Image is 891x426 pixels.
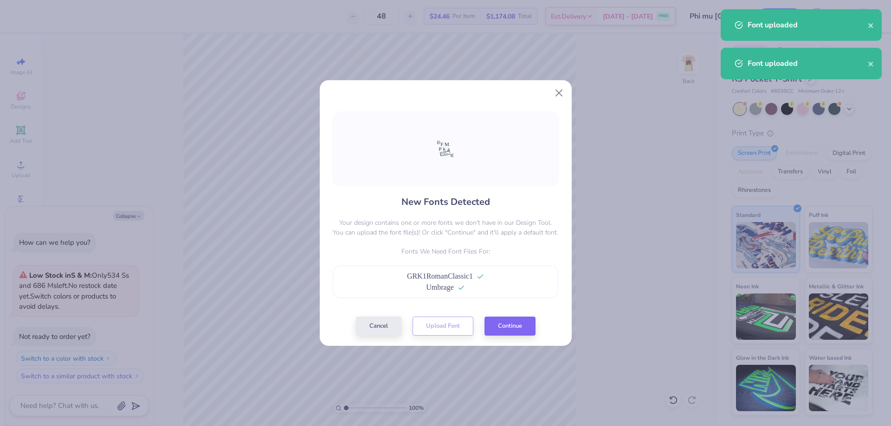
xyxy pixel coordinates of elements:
[550,84,568,102] button: Close
[333,247,558,256] p: Fonts We Need Font Files For:
[356,317,401,336] button: Cancel
[748,19,868,31] div: Font uploaded
[401,195,490,209] h4: New Fonts Detected
[333,218,558,237] p: Your design contains one or more fonts we don't have in our Design Tool. You can upload the font ...
[426,283,454,291] span: Umbrage
[407,272,473,280] span: GRK1RomanClassic1
[484,317,536,336] button: Continue
[748,58,868,69] div: Font uploaded
[868,58,874,69] button: close
[868,19,874,31] button: close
